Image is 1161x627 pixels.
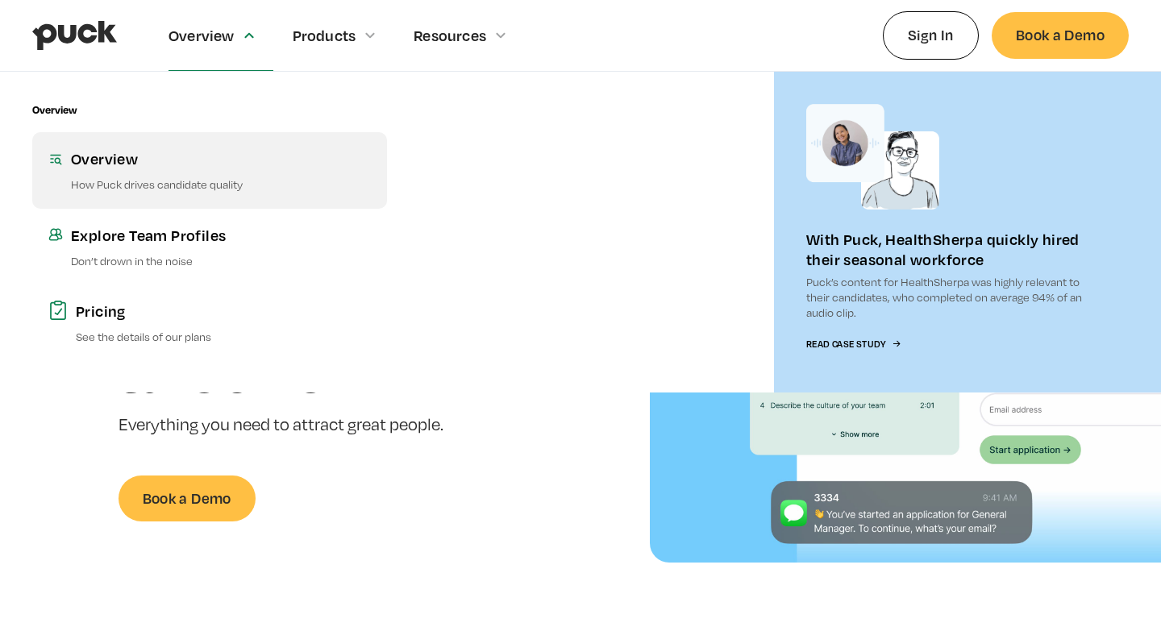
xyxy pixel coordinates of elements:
[32,132,387,208] a: OverviewHow Puck drives candidate quality
[774,72,1129,392] a: With Puck, HealthSherpa quickly hired their seasonal workforcePuck’s content for HealthSherpa was...
[806,274,1096,321] p: Puck’s content for HealthSherpa was highly relevant to their candidates, who completed on average...
[32,284,387,360] a: PricingSee the details of our plans
[71,225,371,245] div: Explore Team Profiles
[71,176,371,192] p: How Puck drives candidate quality
[992,12,1129,58] a: Book a Demo
[119,413,501,437] p: Everything you need to attract great people.
[32,209,387,284] a: Explore Team ProfilesDon’t drown in the noise
[293,27,356,44] div: Products
[806,339,885,350] div: Read Case Study
[71,253,371,268] p: Don’t drown in the noise
[76,329,371,344] p: See the details of our plans
[76,301,371,321] div: Pricing
[806,229,1096,269] div: With Puck, HealthSherpa quickly hired their seasonal workforce
[169,27,235,44] div: Overview
[414,27,486,44] div: Resources
[32,104,77,116] div: Overview
[71,148,371,168] div: Overview
[883,11,979,59] a: Sign In
[119,475,256,521] a: Book a Demo
[119,242,501,401] h1: Get quality candidates, and save time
